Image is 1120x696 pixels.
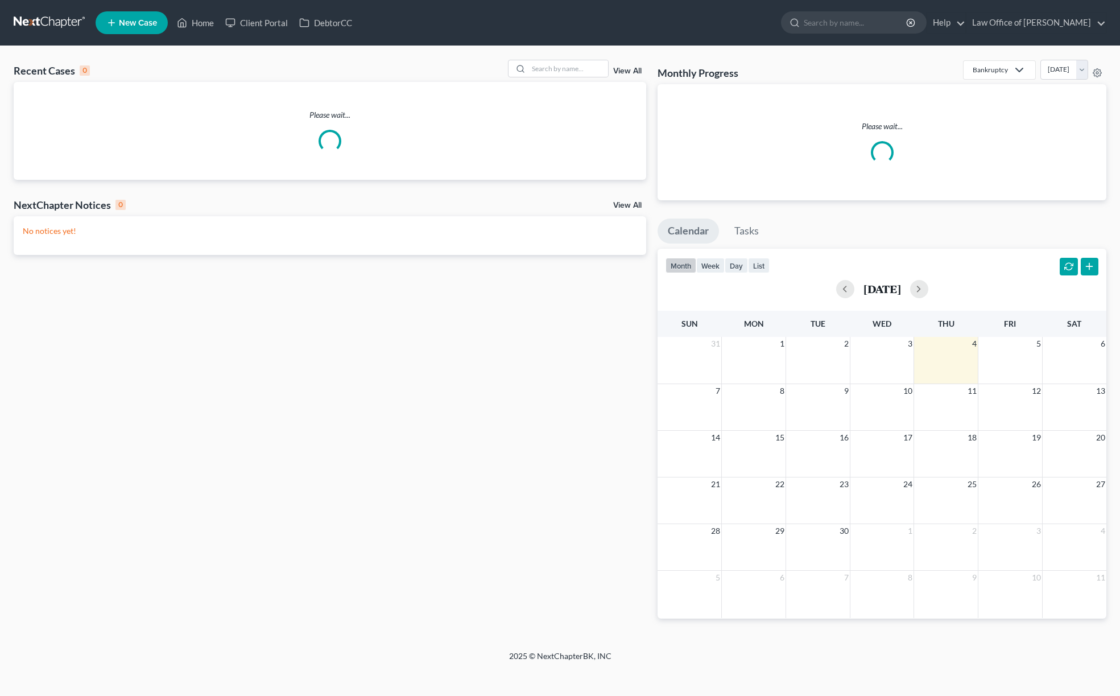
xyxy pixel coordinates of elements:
a: Help [927,13,965,33]
span: 19 [1031,431,1042,444]
span: 16 [838,431,850,444]
span: 4 [1100,524,1106,538]
p: No notices yet! [23,225,637,237]
span: Fri [1004,319,1016,328]
button: day [725,258,748,273]
a: DebtorCC [294,13,358,33]
span: 7 [843,571,850,584]
input: Search by name... [804,12,908,33]
h3: Monthly Progress [658,66,738,80]
span: 21 [710,477,721,491]
span: 12 [1031,384,1042,398]
div: 2025 © NextChapterBK, INC [236,650,885,671]
span: Mon [744,319,764,328]
span: 29 [774,524,786,538]
span: 23 [838,477,850,491]
span: 18 [966,431,978,444]
span: Sat [1067,319,1081,328]
span: 28 [710,524,721,538]
a: View All [613,201,642,209]
span: 5 [714,571,721,584]
span: 6 [779,571,786,584]
span: 26 [1031,477,1042,491]
input: Search by name... [528,60,608,77]
span: 1 [779,337,786,351]
span: 3 [1035,524,1042,538]
div: 0 [115,200,126,210]
span: 6 [1100,337,1106,351]
a: View All [613,67,642,75]
span: 7 [714,384,721,398]
span: 14 [710,431,721,444]
span: Tue [811,319,825,328]
span: 27 [1095,477,1106,491]
span: 2 [971,524,978,538]
span: 17 [902,431,914,444]
span: 5 [1035,337,1042,351]
span: 15 [774,431,786,444]
a: Home [171,13,220,33]
h2: [DATE] [863,283,901,295]
span: 13 [1095,384,1106,398]
p: Please wait... [667,121,1097,132]
span: 9 [843,384,850,398]
p: Please wait... [14,109,646,121]
span: 11 [1095,571,1106,584]
span: 2 [843,337,850,351]
span: 9 [971,571,978,584]
a: Client Portal [220,13,294,33]
a: Law Office of [PERSON_NAME] [966,13,1106,33]
span: 1 [907,524,914,538]
a: Tasks [724,219,769,244]
span: Thu [938,319,954,328]
span: 8 [907,571,914,584]
span: 20 [1095,431,1106,444]
span: 22 [774,477,786,491]
div: NextChapter Notices [14,198,126,212]
div: 0 [80,65,90,76]
button: week [696,258,725,273]
span: Sun [681,319,698,328]
span: 30 [838,524,850,538]
button: list [748,258,770,273]
button: month [666,258,696,273]
span: 31 [710,337,721,351]
span: 3 [907,337,914,351]
span: 4 [971,337,978,351]
span: 10 [1031,571,1042,584]
span: 25 [966,477,978,491]
a: Calendar [658,219,719,244]
div: Bankruptcy [973,65,1008,75]
span: 10 [902,384,914,398]
span: 24 [902,477,914,491]
span: Wed [873,319,891,328]
span: New Case [119,19,157,27]
span: 11 [966,384,978,398]
div: Recent Cases [14,64,90,77]
span: 8 [779,384,786,398]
